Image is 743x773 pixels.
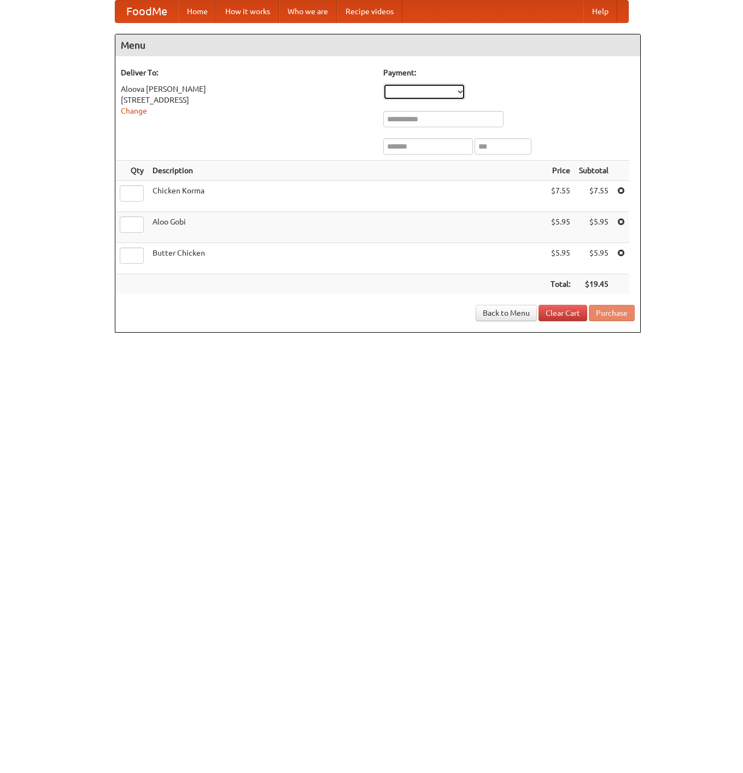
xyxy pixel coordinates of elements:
button: Purchase [589,305,635,321]
td: Aloo Gobi [148,212,546,243]
a: Back to Menu [476,305,537,321]
th: $19.45 [575,274,613,294]
a: Help [583,1,617,22]
a: Home [178,1,217,22]
td: Butter Chicken [148,243,546,274]
h5: Payment: [383,67,635,78]
th: Qty [115,161,148,181]
th: Subtotal [575,161,613,181]
a: Who we are [279,1,337,22]
h5: Deliver To: [121,67,372,78]
th: Price [546,161,575,181]
th: Total: [546,274,575,294]
a: How it works [217,1,279,22]
div: Aloova [PERSON_NAME] [121,84,372,95]
div: [STREET_ADDRESS] [121,95,372,105]
td: $7.55 [575,181,613,212]
a: Recipe videos [337,1,402,22]
td: Chicken Korma [148,181,546,212]
td: $7.55 [546,181,575,212]
td: $5.95 [546,243,575,274]
a: FoodMe [115,1,178,22]
td: $5.95 [575,243,613,274]
td: $5.95 [546,212,575,243]
td: $5.95 [575,212,613,243]
h4: Menu [115,34,640,56]
a: Clear Cart [539,305,587,321]
th: Description [148,161,546,181]
a: Change [121,107,147,115]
